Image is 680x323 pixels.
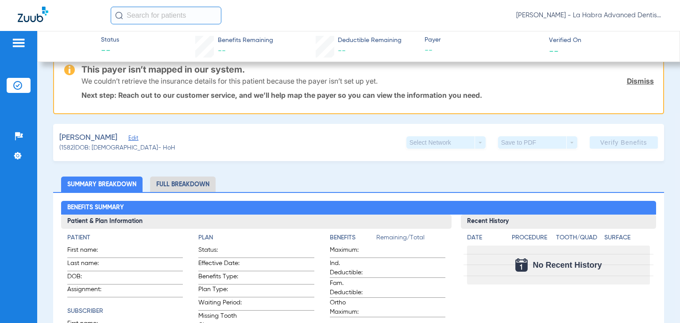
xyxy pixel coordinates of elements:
span: Status: [198,246,242,258]
span: Waiting Period: [198,298,242,310]
h4: Date [467,233,504,242]
span: [PERSON_NAME] [59,132,117,143]
h3: This payer isn’t mapped in our system. [81,65,653,74]
span: Maximum: [330,246,373,258]
h3: Recent History [461,215,656,229]
span: Effective Date: [198,259,242,271]
iframe: Chat Widget [636,281,680,323]
span: Benefits Remaining [218,36,273,45]
span: -- [101,45,119,58]
span: Status [101,35,119,45]
a: Dismiss [627,77,654,85]
app-breakdown-title: Benefits [330,233,376,246]
span: First name: [67,246,111,258]
span: Assignment: [67,285,111,297]
li: Full Breakdown [150,177,216,192]
app-breakdown-title: Date [467,233,504,246]
h4: Surface [604,233,650,242]
span: DOB: [67,272,111,284]
li: Summary Breakdown [61,177,143,192]
span: (1582) DOB: [DEMOGRAPHIC_DATA] - HoH [59,143,175,153]
input: Search for patients [111,7,221,24]
span: Payer [425,35,541,45]
img: hamburger-icon [12,38,26,48]
span: Benefits Type: [198,272,242,284]
h3: Patient & Plan Information [61,215,452,229]
img: Zuub Logo [18,7,48,22]
span: [PERSON_NAME] - La Habra Advanced Dentistry | Unison Dental Group [516,11,662,20]
span: Deductible Remaining [338,36,402,45]
img: warning-icon [64,65,75,75]
span: -- [549,46,559,55]
span: Plan Type: [198,285,242,297]
span: Last name: [67,259,111,271]
span: -- [338,47,346,55]
p: Next step: Reach out to our customer service, and we’ll help map the payer so you can view the in... [81,91,653,100]
app-breakdown-title: Procedure [512,233,553,246]
span: -- [218,47,226,55]
h4: Plan [198,233,314,242]
h4: Benefits [330,233,376,242]
span: Remaining/Total [376,233,445,246]
span: -- [425,45,541,56]
h4: Tooth/Quad [556,233,602,242]
h4: Procedure [512,233,553,242]
span: Ind. Deductible: [330,259,373,277]
h2: Benefits Summary [61,201,656,215]
img: Calendar [515,258,528,272]
h4: Patient [67,233,183,242]
span: No Recent History [533,261,602,269]
h4: Subscriber [67,307,183,316]
span: Verified On [549,36,665,45]
span: Fam. Deductible: [330,279,373,297]
img: Search Icon [115,12,123,19]
app-breakdown-title: Surface [604,233,650,246]
p: We couldn’t retrieve the insurance details for this patient because the payer isn’t set up yet. [81,77,378,85]
app-breakdown-title: Tooth/Quad [556,233,602,246]
span: Edit [128,135,136,143]
span: Ortho Maximum: [330,298,373,317]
